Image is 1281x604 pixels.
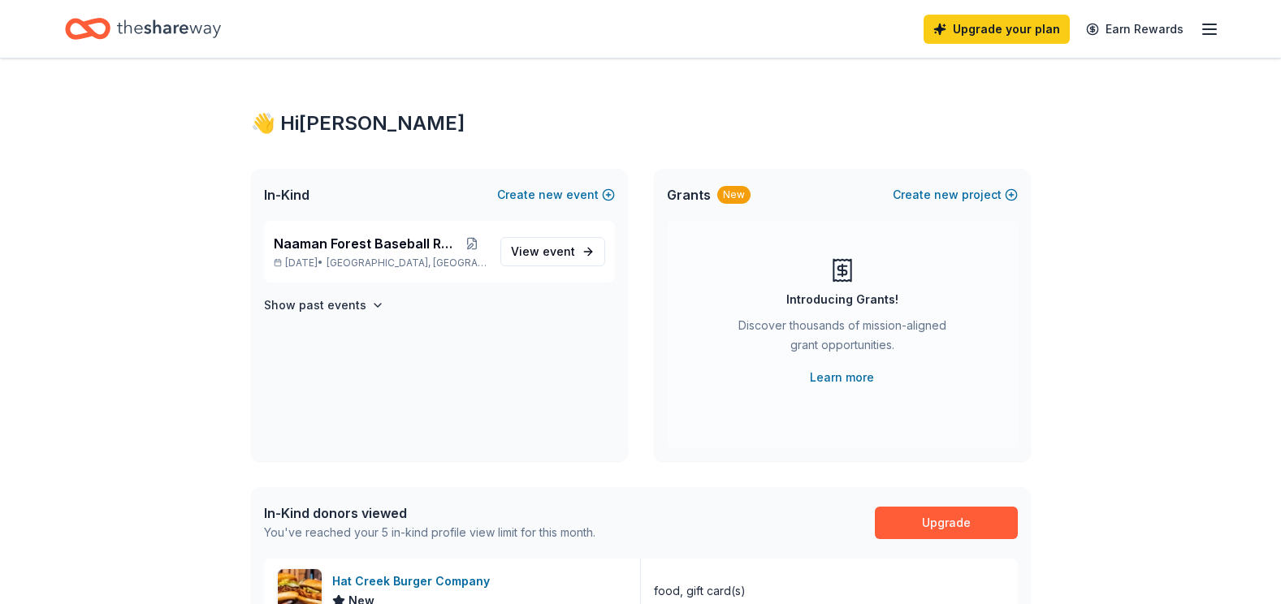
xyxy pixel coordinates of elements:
a: Earn Rewards [1076,15,1193,44]
span: event [543,244,575,258]
a: Learn more [810,368,874,387]
span: View [511,242,575,261]
div: New [717,186,751,204]
div: In-Kind donors viewed [264,503,595,523]
a: Upgrade [875,507,1018,539]
button: Createnewproject [893,185,1018,205]
div: 👋 Hi [PERSON_NAME] [251,110,1031,136]
a: View event [500,237,605,266]
div: Hat Creek Burger Company [332,572,496,591]
a: Home [65,10,221,48]
button: Createnewevent [497,185,615,205]
h4: Show past events [264,296,366,315]
p: [DATE] • [274,257,487,270]
div: Discover thousands of mission-aligned grant opportunities. [732,316,953,361]
a: Upgrade your plan [924,15,1070,44]
span: Grants [667,185,711,205]
div: food, gift card(s) [654,581,746,601]
span: new [539,185,563,205]
button: Show past events [264,296,384,315]
span: new [934,185,959,205]
span: In-Kind [264,185,309,205]
span: [GEOGRAPHIC_DATA], [GEOGRAPHIC_DATA] [327,257,487,270]
div: You've reached your 5 in-kind profile view limit for this month. [264,523,595,542]
span: Naaman Forest Baseball Raffle [274,234,457,253]
div: Introducing Grants! [786,290,898,309]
